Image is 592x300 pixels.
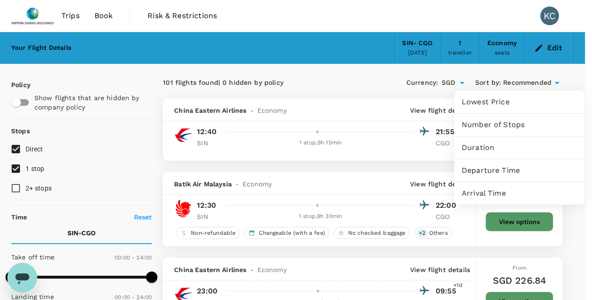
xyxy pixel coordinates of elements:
div: Arrival Time [454,182,585,205]
span: Departure Time [462,165,577,176]
div: Lowest Price [454,91,585,113]
span: Arrival Time [462,188,577,199]
span: Duration [462,142,577,153]
div: Duration [454,136,585,159]
span: Lowest Price [462,96,577,108]
span: Number of Stops [462,119,577,130]
div: Departure Time [454,159,585,182]
div: Number of Stops [454,114,585,136]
